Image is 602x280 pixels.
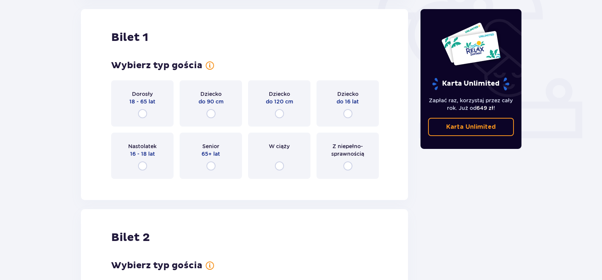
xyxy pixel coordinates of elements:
img: Dwie karty całoroczne do Suntago z napisem 'UNLIMITED RELAX', na białym tle z tropikalnymi liśćmi... [441,22,501,66]
h3: Wybierz typ gościa [111,60,202,71]
span: W ciąży [269,142,290,150]
span: Dziecko [337,90,358,98]
span: Z niepełno­sprawnością [323,142,372,158]
span: Nastolatek [128,142,157,150]
span: Senior [202,142,219,150]
h2: Bilet 2 [111,230,150,245]
span: 18 - 65 lat [129,98,155,105]
span: Dorosły [132,90,153,98]
h3: Wybierz typ gościa [111,260,202,271]
span: do 16 lat [337,98,359,105]
h2: Bilet 1 [111,30,148,45]
span: 16 - 18 lat [130,150,155,158]
span: do 120 cm [266,98,293,105]
span: Dziecko [269,90,290,98]
p: Karta Unlimited [446,123,496,131]
span: 649 zł [476,105,493,111]
span: do 90 cm [199,98,223,105]
a: Karta Unlimited [428,118,514,136]
span: 65+ lat [202,150,220,158]
p: Zapłać raz, korzystaj przez cały rok. Już od ! [428,97,514,112]
p: Karta Unlimited [431,77,510,91]
span: Dziecko [200,90,222,98]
